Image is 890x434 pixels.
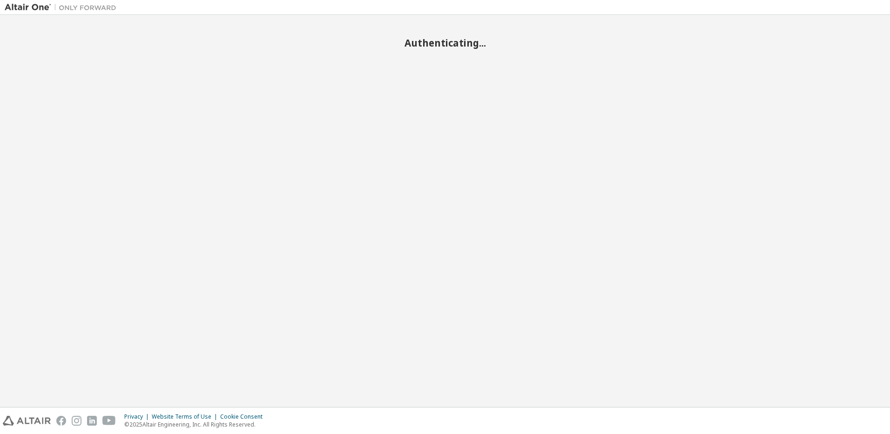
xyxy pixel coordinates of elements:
[220,413,268,420] div: Cookie Consent
[102,416,116,426] img: youtube.svg
[124,420,268,428] p: © 2025 Altair Engineering, Inc. All Rights Reserved.
[56,416,66,426] img: facebook.svg
[72,416,81,426] img: instagram.svg
[152,413,220,420] div: Website Terms of Use
[5,3,121,12] img: Altair One
[3,416,51,426] img: altair_logo.svg
[87,416,97,426] img: linkedin.svg
[5,37,885,49] h2: Authenticating...
[124,413,152,420] div: Privacy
